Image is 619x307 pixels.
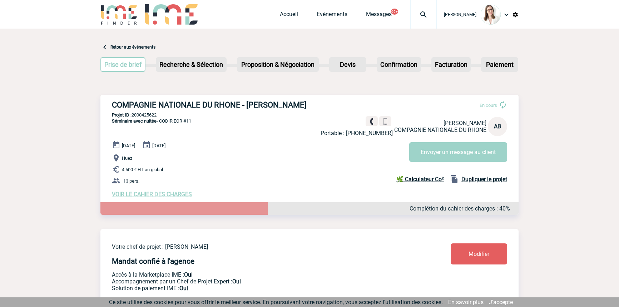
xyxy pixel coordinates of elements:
[461,176,507,183] b: Dupliquer le projet
[396,176,444,183] b: 🌿 Calculateur Co²
[444,120,486,127] span: [PERSON_NAME]
[450,175,459,183] img: file_copy-black-24dp.png
[366,11,392,21] a: Messages
[100,112,519,118] p: 2000425622
[101,58,145,71] p: Prise de brief
[480,103,497,108] span: En cours
[396,175,447,183] a: 🌿 Calculateur Co²
[469,251,489,257] span: Modifier
[409,142,507,162] button: Envoyer un message au client
[179,285,188,292] b: Oui
[317,11,347,21] a: Evénements
[112,271,408,278] p: Accès à la Marketplace IME :
[377,58,420,71] p: Confirmation
[494,123,501,130] span: AB
[444,12,476,17] span: [PERSON_NAME]
[122,167,163,172] span: 4 500 € HT au global
[238,58,318,71] p: Proposition & Négociation
[122,143,135,148] span: [DATE]
[432,58,470,71] p: Facturation
[112,257,194,266] h4: Mandat confié à l'agence
[321,130,393,137] p: Portable : [PHONE_NUMBER]
[280,11,298,21] a: Accueil
[330,58,366,71] p: Devis
[448,299,484,306] a: En savoir plus
[382,118,388,125] img: portable.png
[152,143,165,148] span: [DATE]
[157,58,226,71] p: Recherche & Sélection
[112,112,132,118] b: Projet ID :
[122,155,132,161] span: Huez
[394,127,486,133] span: COMPAGNIE NATIONALE DU RHONE
[184,271,193,278] b: Oui
[112,118,157,124] span: Séminaire avec nuitée
[112,191,192,198] a: VOIR LE CAHIER DES CHARGES
[232,278,241,285] b: Oui
[481,5,501,25] img: 122719-0.jpg
[109,299,443,306] span: Ce site utilise des cookies pour vous offrir le meilleur service. En poursuivant votre navigation...
[100,4,138,25] img: IME-Finder
[112,118,191,124] span: - CODIR EOR #11
[112,278,408,285] p: Prestation payante
[391,9,398,15] button: 99+
[112,285,408,292] p: Conformité aux process achat client, Prise en charge de la facturation, Mutualisation de plusieur...
[112,100,326,109] h3: COMPAGNIE NATIONALE DU RHONE - [PERSON_NAME]
[123,178,139,184] span: 13 pers.
[110,45,155,50] a: Retour aux événements
[489,299,513,306] a: J'accepte
[112,243,408,250] p: Votre chef de projet : [PERSON_NAME]
[482,58,518,71] p: Paiement
[368,118,375,125] img: fixe.png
